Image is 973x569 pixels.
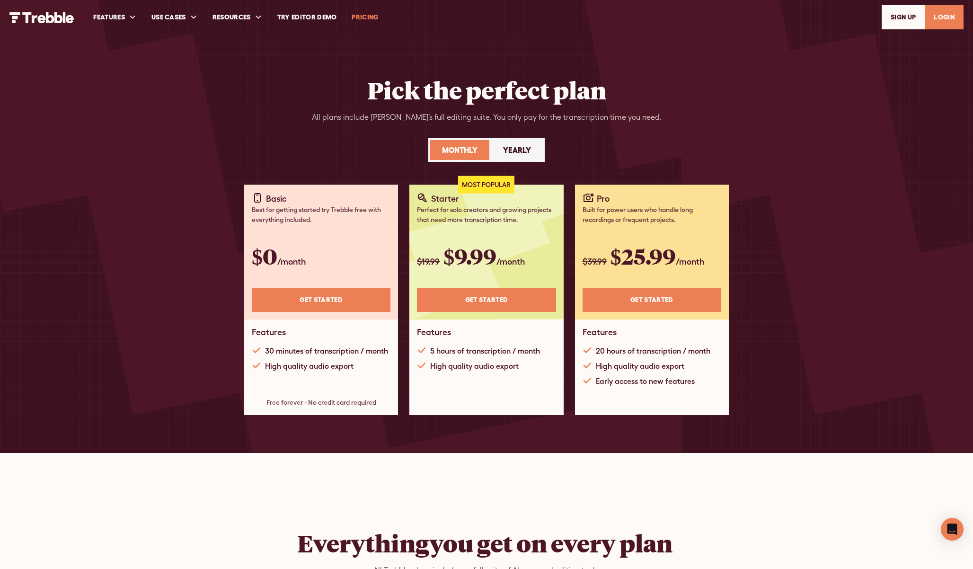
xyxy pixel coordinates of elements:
div: 20 hours of transcription / month [596,345,710,356]
span: $25.99 [610,242,676,270]
div: Pro [597,192,610,205]
div: 30 minutes of transcription / month [265,345,388,356]
span: /month [496,257,525,267]
div: USE CASES [151,12,186,22]
div: High quality audio export [265,360,354,372]
a: PRICING [344,1,386,34]
span: $9.99 [443,242,496,270]
div: USE CASES [144,1,205,34]
a: Monthly [430,140,489,160]
div: Basic [266,192,287,205]
img: Trebble Logo - AI Podcast Editor [9,12,74,23]
div: FEATURES [86,1,144,34]
div: Yearly [503,144,531,156]
a: Get STARTED [417,288,556,312]
h1: Features [417,327,451,338]
a: Yearly [491,140,543,160]
span: $0 [252,242,277,270]
a: SIGn UP [882,5,925,29]
div: RESOURCES [212,12,251,22]
strong: Everything [297,527,429,559]
a: Get STARTED [583,288,721,312]
div: All plans include [PERSON_NAME]’s full editing suite. You only pay for the transcription time you... [312,112,662,123]
div: FEATURES [93,12,125,22]
div: Built for power users who handle long recordings or frequent projects. [583,205,721,225]
div: Perfect for solo creators and growing projects that need more transcription time. [417,205,556,225]
div: 5 hours of transcription / month [430,345,540,356]
span: /month [277,257,306,267]
div: High quality audio export [596,360,684,372]
h2: Pick the perfect plan [367,76,606,104]
div: Monthly [442,144,478,156]
a: home [9,11,74,23]
div: RESOURCES [205,1,270,34]
div: Free forever - No credit card required [252,398,390,408]
h1: Features [583,327,617,338]
span: /month [676,257,704,267]
a: Try Editor Demo [270,1,345,34]
h1: Features [252,327,286,338]
div: Open Intercom Messenger [941,518,964,541]
span: $19.99 [417,257,440,267]
strong: you get on every plan [429,527,672,559]
a: Get STARTED [252,288,390,312]
div: High quality audio export [430,360,519,372]
div: Best for getting started try Trebble free with everything included. [252,205,390,225]
div: Early access to new features [596,375,695,387]
a: LOGIN [925,5,964,29]
span: $39.99 [583,257,607,267]
div: Most Popular [458,176,514,194]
